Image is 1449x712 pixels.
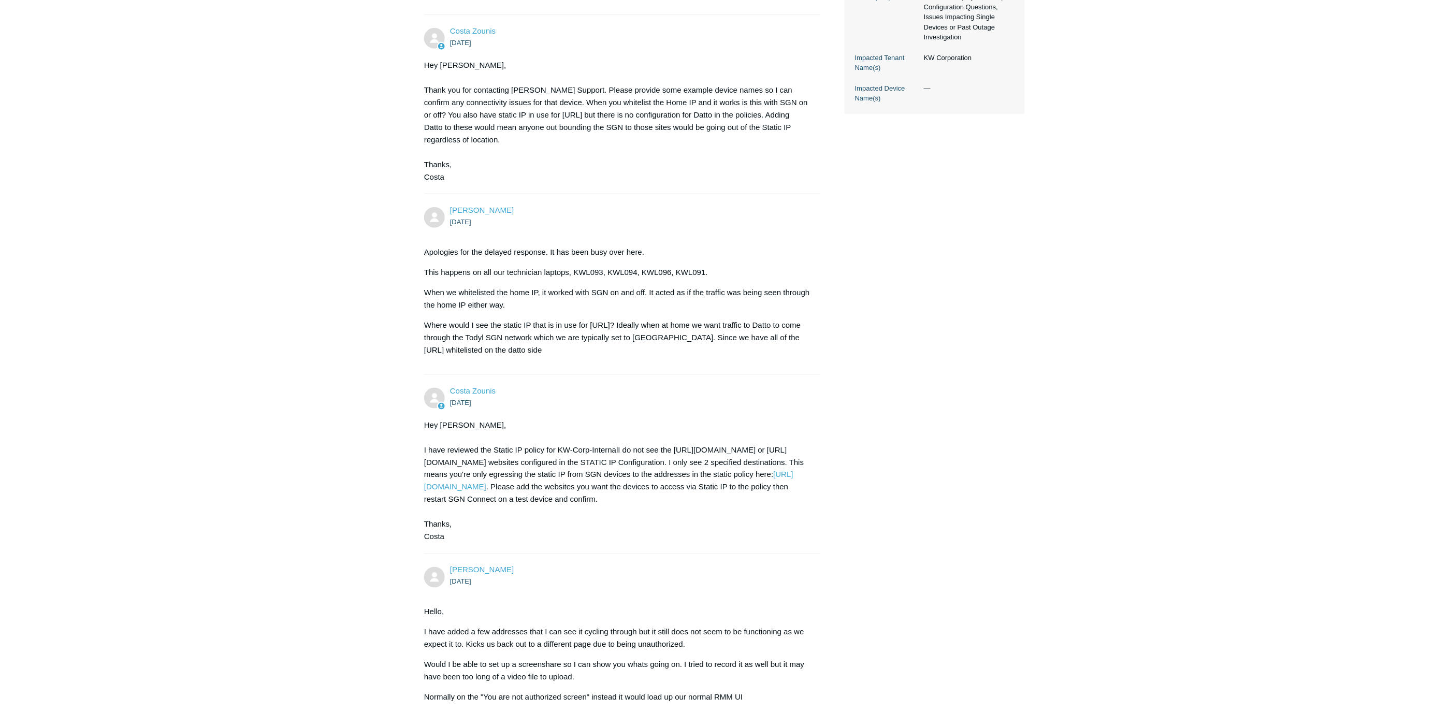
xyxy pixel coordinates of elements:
dd: KW Corporation [919,53,1015,63]
p: Hello, [424,606,810,618]
dt: Impacted Device Name(s) [855,83,919,104]
a: Costa Zounis [450,386,496,395]
dd: — [919,83,1015,94]
span: Jacob Bejarano [450,206,514,214]
time: 06/04/2025, 18:44 [450,39,471,47]
a: [PERSON_NAME] [450,565,514,574]
a: [PERSON_NAME] [450,206,514,214]
dt: Impacted Tenant Name(s) [855,53,919,73]
time: 06/10/2025, 08:51 [450,218,471,226]
a: Costa Zounis [450,26,496,35]
p: I have added a few addresses that I can see it cycling through but it still does not seem to be f... [424,626,810,651]
div: Hey [PERSON_NAME], I have reviewed the Static IP policy for KW-Corp-InternalI do not see the [URL... [424,419,810,543]
p: When we whitelisted the home IP, it worked with SGN on and off. It acted as if the traffic was be... [424,286,810,311]
time: 06/10/2025, 12:28 [450,399,471,406]
p: Normally on the "You are not authorized screen" instead it would load up our normal RMM UI [424,691,810,704]
span: Jacob Bejarano [450,565,514,574]
p: This happens on all our technician laptops, KWL093, KWL094, KWL096, KWL091. [424,266,810,279]
time: 06/10/2025, 14:03 [450,578,471,586]
p: Apologies for the delayed response. It has been busy over here. [424,246,810,258]
p: Where would I see the static IP that is in use for [URL]? Ideally when at home we want traffic to... [424,319,810,356]
div: Hey [PERSON_NAME], Thank you for contacting [PERSON_NAME] Support. Please provide some example de... [424,59,810,183]
p: Would I be able to set up a screenshare so I can show you whats going on. I tried to record it as... [424,659,810,684]
a: [URL][DOMAIN_NAME] [424,470,793,491]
